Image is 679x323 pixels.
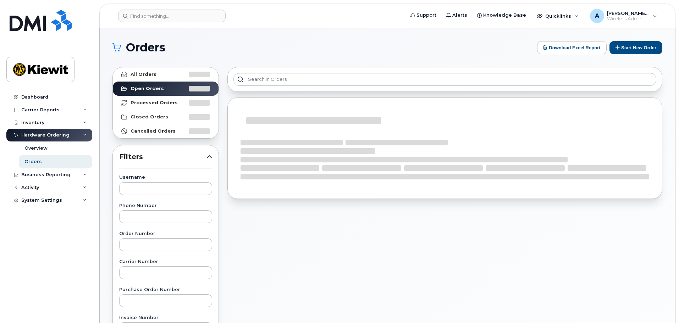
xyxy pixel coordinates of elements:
[113,124,219,138] a: Cancelled Orders
[119,316,212,320] label: Invoice Number
[131,86,164,91] strong: Open Orders
[609,41,662,54] button: Start New Order
[126,42,165,53] span: Orders
[113,67,219,82] a: All Orders
[113,110,219,124] a: Closed Orders
[119,232,212,236] label: Order Number
[233,73,656,86] input: Search in orders
[131,114,168,120] strong: Closed Orders
[113,82,219,96] a: Open Orders
[537,41,607,54] button: Download Excel Report
[119,204,212,208] label: Phone Number
[131,72,156,77] strong: All Orders
[119,260,212,264] label: Carrier Number
[131,128,176,134] strong: Cancelled Orders
[119,152,206,162] span: Filters
[119,288,212,292] label: Purchase Order Number
[113,96,219,110] a: Processed Orders
[119,175,212,180] label: Username
[131,100,178,106] strong: Processed Orders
